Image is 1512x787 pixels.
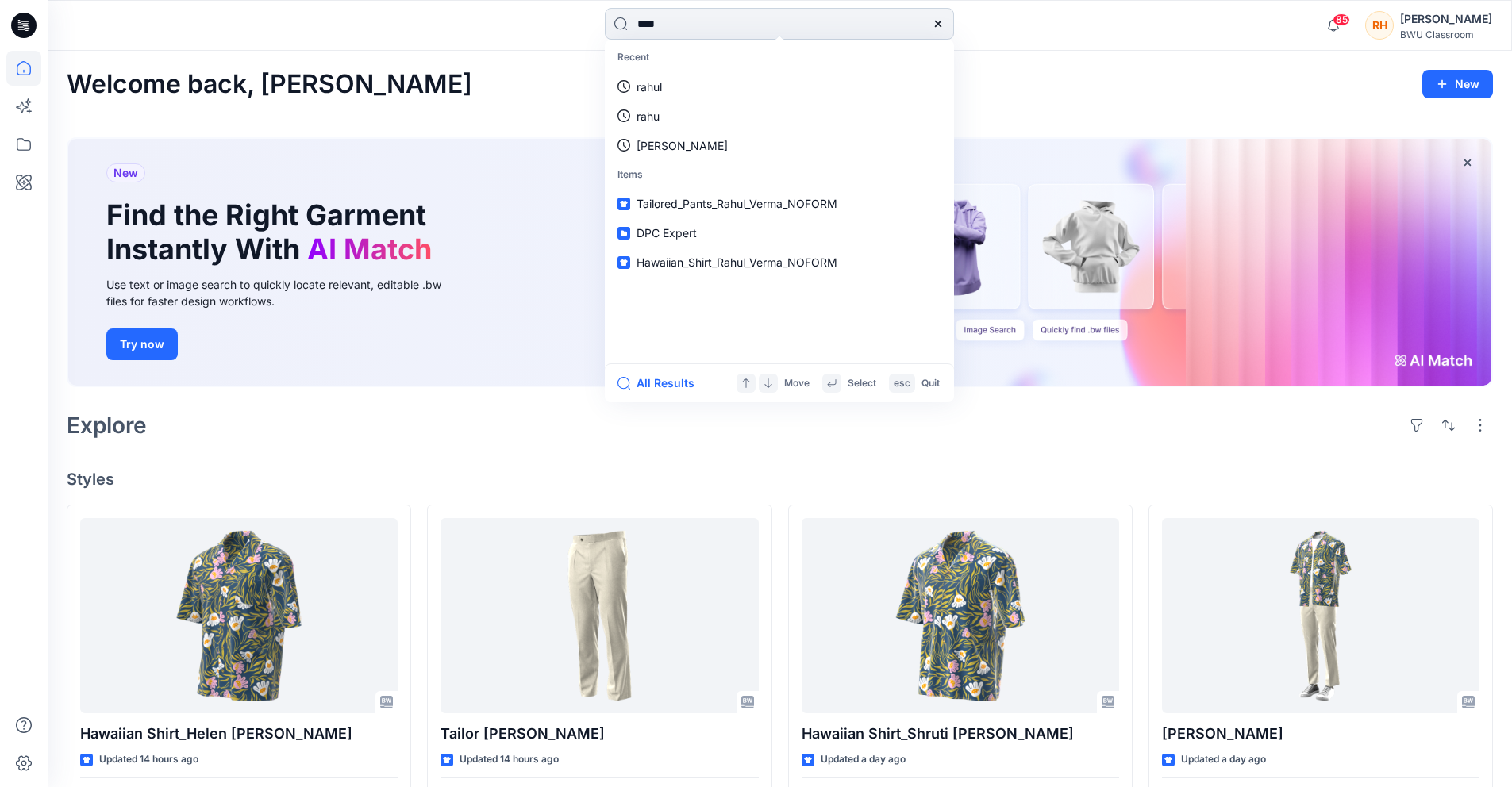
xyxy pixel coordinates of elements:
[106,328,178,360] button: Try now
[67,413,147,438] h2: Explore
[894,375,910,392] p: esc
[1365,11,1394,40] div: RH
[637,79,662,95] p: rahul
[637,108,660,125] p: rahu
[821,751,906,768] p: Updated a day ago
[441,518,758,714] a: Tailor Pants_Helen Yeung
[848,375,876,392] p: Select
[1181,751,1266,768] p: Updated a day ago
[617,374,705,393] button: All Results
[67,70,472,99] h2: Welcome back, [PERSON_NAME]
[802,723,1119,745] p: Hawaiian Shirt_Shruti [PERSON_NAME]
[113,163,138,182] span: New
[307,232,432,267] span: AI Match
[608,131,951,160] a: [PERSON_NAME]
[80,518,398,714] a: Hawaiian Shirt_Helen Yeung
[637,137,728,154] p: helen
[784,375,810,392] p: Move
[460,751,559,768] p: Updated 14 hours ago
[441,723,758,745] p: Tailor [PERSON_NAME]
[80,723,398,745] p: Hawaiian Shirt_Helen [PERSON_NAME]
[637,197,837,210] span: Tailored_Pants_Rahul_Verma_NOFORM
[1162,723,1479,745] p: [PERSON_NAME]
[1400,29,1492,40] div: BWU Classroom
[921,375,940,392] p: Quit
[608,218,951,248] a: DPC Expert
[106,198,440,267] h1: Find the Right Garment Instantly With
[637,255,837,269] span: Hawaiian_Shirt_Rahul_Verma_NOFORM
[1400,10,1492,29] div: [PERSON_NAME]
[802,518,1119,714] a: Hawaiian Shirt_Shruti Rathor
[1162,518,1479,714] a: OUTFIT_Hans Olsson
[637,226,697,240] span: DPC Expert
[608,43,951,72] p: Recent
[608,189,951,218] a: Tailored_Pants_Rahul_Verma_NOFORM
[67,470,1493,489] h4: Styles
[608,160,951,190] p: Items
[1422,70,1493,98] button: New
[99,751,198,768] p: Updated 14 hours ago
[106,276,464,309] div: Use text or image search to quickly locate relevant, editable .bw files for faster design workflows.
[608,102,951,131] a: rahu
[608,248,951,277] a: Hawaiian_Shirt_Rahul_Verma_NOFORM
[1333,13,1350,26] span: 85
[608,72,951,102] a: rahul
